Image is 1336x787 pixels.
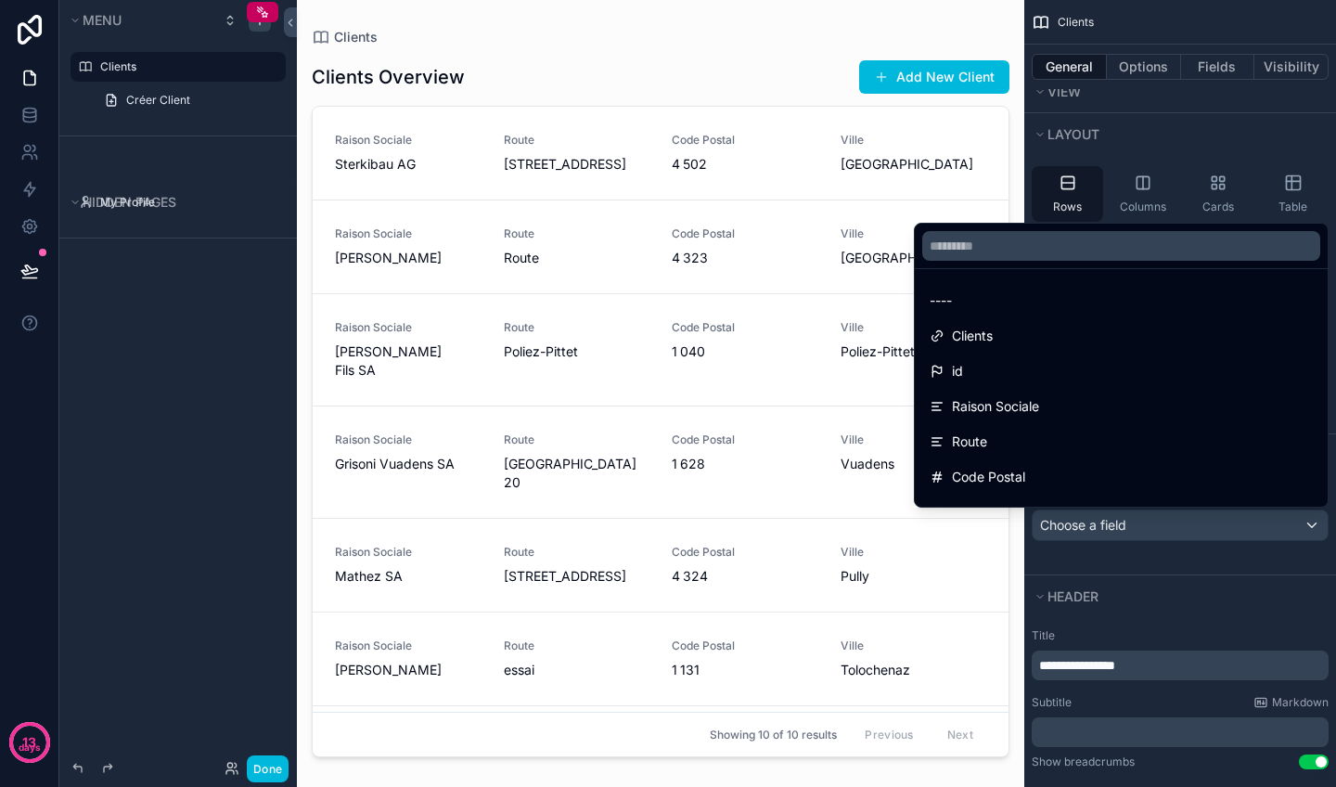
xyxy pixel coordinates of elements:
[335,133,482,148] span: Raison Sociale
[672,249,818,267] span: 4 323
[504,567,650,586] span: [STREET_ADDRESS]
[952,395,1039,418] span: Raison Sociale
[841,342,987,361] span: Poliez-Pittet
[312,28,378,46] a: Clients
[335,432,482,447] span: Raison Sociale
[312,64,465,90] h1: Clients Overview
[841,226,987,241] span: Ville
[313,200,1008,294] a: Raison Sociale[PERSON_NAME]RouteRouteCode Postal4 323Ville[GEOGRAPHIC_DATA]
[672,545,818,560] span: Code Postal
[504,342,650,361] span: Poliez-Pittet
[841,639,987,653] span: Ville
[672,133,818,148] span: Code Postal
[672,342,818,361] span: 1 040
[335,567,482,586] span: Mathez SA
[672,432,818,447] span: Code Postal
[672,455,818,473] span: 1 628
[672,639,818,653] span: Code Postal
[930,290,952,312] span: ----
[313,294,1008,406] a: Raison Sociale[PERSON_NAME] Fils SARoutePoliez-PittetCode Postal1 040VillePoliez-Pittet
[952,360,963,382] span: id
[313,519,1008,613] a: Raison SocialeMathez SARoute[STREET_ADDRESS]Code Postal4 324VillePully
[841,545,987,560] span: Ville
[313,107,1008,200] a: Raison SocialeSterkibau AGRoute[STREET_ADDRESS]Code Postal4 502Ville[GEOGRAPHIC_DATA]
[335,342,482,380] span: [PERSON_NAME] Fils SA
[672,320,818,335] span: Code Postal
[841,155,987,174] span: [GEOGRAPHIC_DATA]
[504,320,650,335] span: Route
[672,661,818,679] span: 1 131
[504,545,650,560] span: Route
[672,567,818,586] span: 4 324
[504,226,650,241] span: Route
[335,226,482,241] span: Raison Sociale
[504,661,650,679] span: essai
[504,155,650,174] span: [STREET_ADDRESS]
[504,249,650,267] span: Route
[335,249,482,267] span: [PERSON_NAME]
[841,133,987,148] span: Ville
[859,60,1009,94] button: Add New Client
[952,466,1025,488] span: Code Postal
[672,155,818,174] span: 4 502
[841,661,987,679] span: Tolochenaz
[313,406,1008,519] a: Raison SocialeGrisoni Vuadens SARoute[GEOGRAPHIC_DATA] 20Code Postal1 628VilleVuadens
[313,613,1008,706] a: Raison Sociale[PERSON_NAME]RouteessaiCode Postal1 131VilleTolochenaz
[710,728,837,742] span: Showing 10 of 10 results
[335,661,482,679] span: [PERSON_NAME]
[841,432,987,447] span: Ville
[334,28,378,46] span: Clients
[952,325,993,347] span: Clients
[335,639,482,653] span: Raison Sociale
[841,567,987,586] span: Pully
[335,320,482,335] span: Raison Sociale
[504,133,650,148] span: Route
[335,455,482,473] span: Grisoni Vuadens SA
[504,432,650,447] span: Route
[841,320,987,335] span: Ville
[841,249,987,267] span: [GEOGRAPHIC_DATA]
[841,455,987,473] span: Vuadens
[335,155,482,174] span: Sterkibau AG
[952,431,987,453] span: Route
[504,455,650,492] span: [GEOGRAPHIC_DATA] 20
[504,639,650,653] span: Route
[672,226,818,241] span: Code Postal
[335,545,482,560] span: Raison Sociale
[952,501,977,523] span: Ville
